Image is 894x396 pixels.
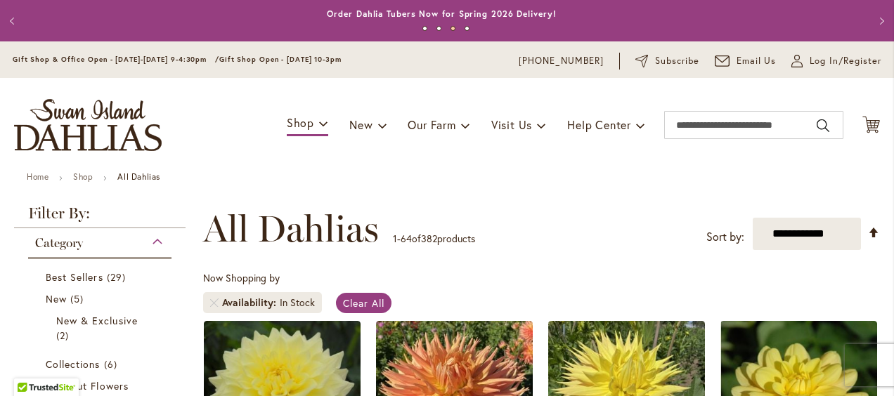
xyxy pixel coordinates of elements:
[13,55,219,64] span: Gift Shop & Office Open - [DATE]-[DATE] 9-4:30pm /
[408,117,455,132] span: Our Farm
[706,224,744,250] label: Sort by:
[203,208,379,250] span: All Dahlias
[866,7,894,35] button: Next
[104,357,121,371] span: 6
[56,328,72,343] span: 2
[655,54,699,68] span: Subscribe
[222,296,280,310] span: Availability
[519,54,604,68] a: [PHONE_NUMBER]
[401,232,412,245] span: 64
[349,117,372,132] span: New
[465,26,469,31] button: 4 of 4
[210,298,219,307] a: Remove Availability In Stock
[421,232,437,245] span: 382
[117,171,160,182] strong: All Dahlias
[56,313,147,343] a: New &amp; Exclusive
[336,293,391,313] a: Clear All
[791,54,881,68] a: Log In/Register
[635,54,699,68] a: Subscribe
[436,26,441,31] button: 2 of 4
[46,357,157,371] a: Collections
[56,314,138,327] span: New & Exclusive
[46,357,101,371] span: Collections
[491,117,532,132] span: Visit Us
[327,8,556,19] a: Order Dahlia Tubers Now for Spring 2026 Delivery!
[46,270,157,284] a: Best Sellers
[14,99,162,151] a: store logo
[287,115,314,130] span: Shop
[567,117,631,132] span: Help Center
[27,171,48,182] a: Home
[203,271,280,284] span: Now Shopping by
[715,54,777,68] a: Email Us
[737,54,777,68] span: Email Us
[219,55,342,64] span: Gift Shop Open - [DATE] 10-3pm
[14,206,186,228] strong: Filter By:
[46,291,157,306] a: New
[35,235,83,251] span: Category
[343,296,384,310] span: Clear All
[11,346,50,385] iframe: Launch Accessibility Center
[46,379,129,392] span: Best Cut Flowers
[70,291,87,306] span: 5
[393,232,397,245] span: 1
[46,292,67,305] span: New
[393,227,475,250] p: - of products
[73,171,93,182] a: Shop
[422,26,427,31] button: 1 of 4
[810,54,881,68] span: Log In/Register
[451,26,455,31] button: 3 of 4
[280,296,315,310] div: In Stock
[107,270,129,284] span: 29
[46,270,103,284] span: Best Sellers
